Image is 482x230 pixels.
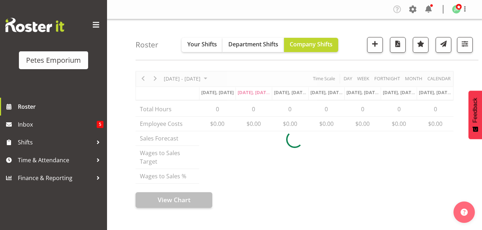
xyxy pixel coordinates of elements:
button: Department Shifts [223,38,284,52]
span: 5 [97,121,103,128]
span: Roster [18,101,103,112]
button: Download a PDF of the roster according to the set date range. [390,37,406,53]
img: help-xxl-2.png [461,209,468,216]
span: Finance & Reporting [18,173,93,183]
span: Inbox [18,119,97,130]
span: Feedback [472,98,478,123]
h4: Roster [136,41,158,49]
button: Add a new shift [367,37,383,53]
span: Department Shifts [228,40,278,48]
button: Filter Shifts [457,37,473,53]
button: Highlight an important date within the roster. [413,37,428,53]
button: Company Shifts [284,38,338,52]
span: Company Shifts [290,40,333,48]
span: Time & Attendance [18,155,93,165]
div: Petes Emporium [26,55,81,66]
button: Your Shifts [182,38,223,52]
img: jodine-bunn132.jpg [452,5,461,14]
span: Shifts [18,137,93,148]
span: Your Shifts [187,40,217,48]
button: Feedback - Show survey [468,91,482,139]
img: Rosterit website logo [5,18,64,32]
button: Send a list of all shifts for the selected filtered period to all rostered employees. [436,37,451,53]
